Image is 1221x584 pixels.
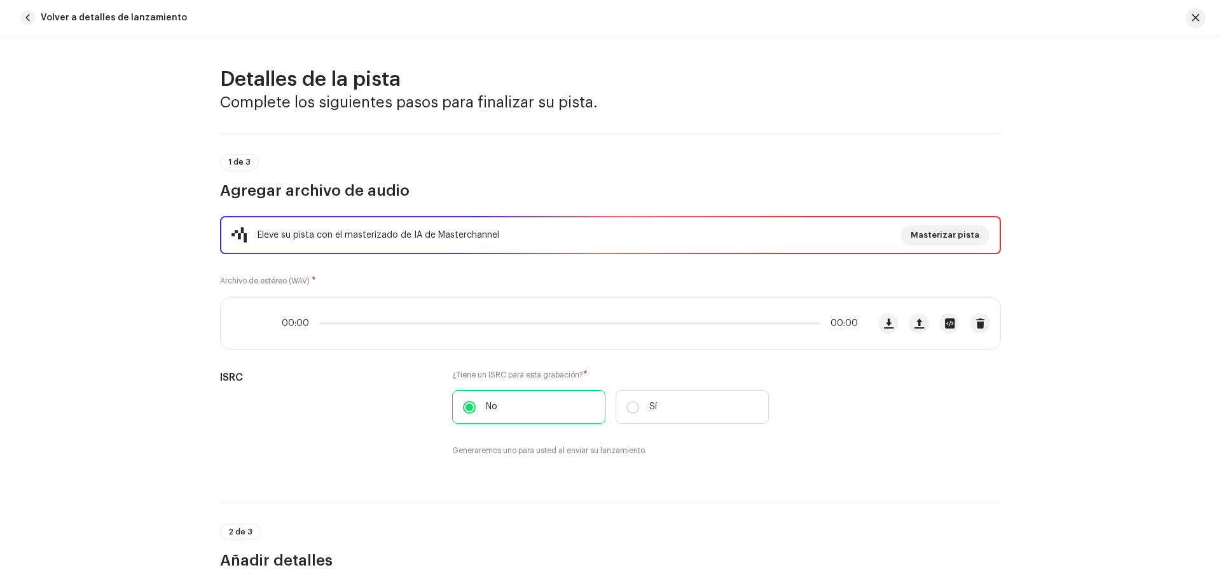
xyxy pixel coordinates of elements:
[220,92,1001,112] h3: Complete los siguientes pasos para finalizar su pista.
[452,370,769,380] label: ¿Tiene un ISRC para esta grabación?
[228,158,251,166] span: 1 de 3
[282,318,314,329] span: 00:00
[220,67,1001,92] h2: Detalles de la pista
[258,227,499,243] div: Eleve su pista con el masterizado de IA de Masterchannel
[825,318,858,329] span: 00:00
[486,400,497,414] p: No
[649,400,657,414] p: Sí
[900,225,990,245] button: Masterizar pista
[452,444,647,457] small: Generaremos uno para usted al enviar su lanzamiento.
[911,222,979,248] span: Masterizar pista
[220,277,310,285] small: Archivo de estéreo (WAV)
[220,370,432,385] h5: ISRC
[220,180,1001,201] h3: Agregar archivo de audio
